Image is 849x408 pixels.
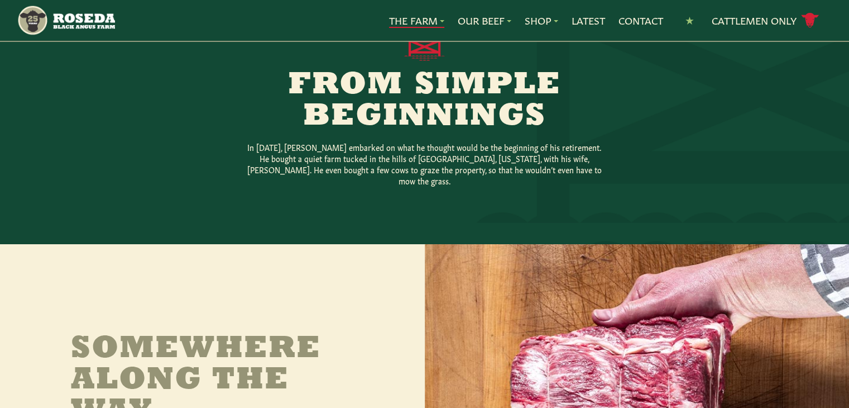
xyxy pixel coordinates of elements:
img: https://roseda.com/wp-content/uploads/2021/05/roseda-25-header.png [17,4,114,36]
a: The Farm [389,13,444,28]
a: Shop [525,13,558,28]
a: Latest [572,13,605,28]
h2: From Simple Beginnings [210,70,639,132]
p: In [DATE], [PERSON_NAME] embarked on what he thought would be the beginning of his retirement. He... [246,141,603,186]
a: Cattlemen Only [712,11,819,30]
a: Our Beef [458,13,511,28]
a: Contact [618,13,663,28]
